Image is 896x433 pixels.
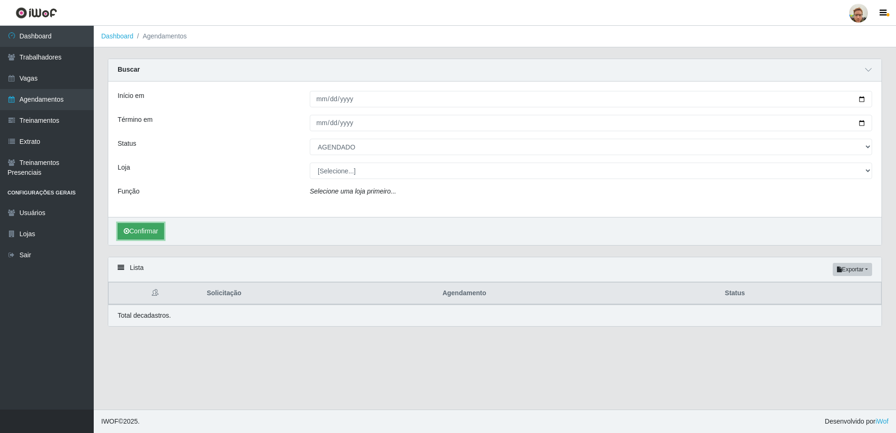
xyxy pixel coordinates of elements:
a: Dashboard [101,32,134,40]
a: iWof [875,418,889,425]
button: Confirmar [118,223,164,239]
label: Término em [118,115,153,125]
li: Agendamentos [134,31,187,41]
button: Exportar [833,263,872,276]
img: CoreUI Logo [15,7,57,19]
label: Início em [118,91,144,101]
th: Status [719,283,881,305]
i: Selecione uma loja primeiro... [310,187,396,195]
input: 00/00/0000 [310,91,872,107]
label: Loja [118,163,130,172]
span: IWOF [101,418,119,425]
p: Total de cadastros. [118,311,171,321]
input: 00/00/0000 [310,115,872,131]
label: Status [118,139,136,149]
span: Desenvolvido por [825,417,889,426]
th: Agendamento [437,283,719,305]
div: Lista [108,257,881,282]
span: © 2025 . [101,417,140,426]
strong: Buscar [118,66,140,73]
nav: breadcrumb [94,26,896,47]
th: Solicitação [201,283,437,305]
label: Função [118,187,140,196]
